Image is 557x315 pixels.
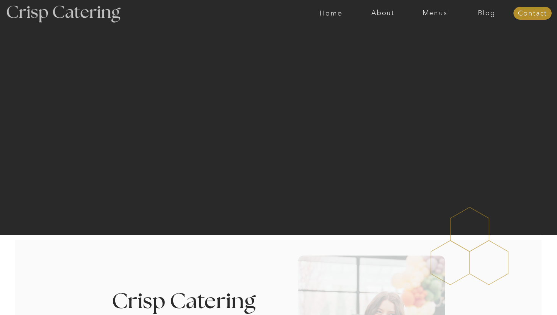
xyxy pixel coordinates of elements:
[112,291,275,313] h3: Crisp Catering
[305,9,357,17] a: Home
[461,9,513,17] a: Blog
[513,10,552,17] a: Contact
[357,9,409,17] a: About
[409,9,461,17] a: Menus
